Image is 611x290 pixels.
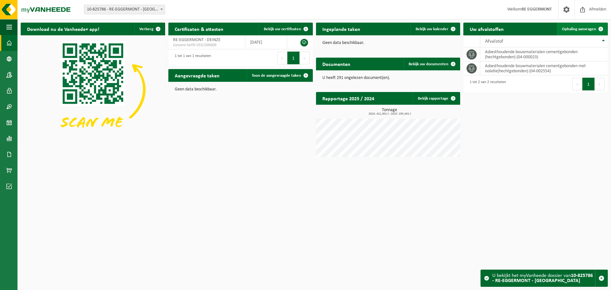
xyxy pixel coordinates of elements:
[277,52,287,64] button: Previous
[168,69,226,81] h2: Aangevraagde taken
[175,87,306,92] p: Geen data beschikbaar.
[557,23,607,35] a: Ophaling aanvragen
[84,5,165,14] span: 10-825786 - RE-EGGERMONT - DEINZE
[168,23,230,35] h2: Certificaten & attesten
[582,78,595,90] button: 1
[21,35,165,144] img: Download de VHEPlus App
[416,27,448,31] span: Bekijk uw kalender
[316,58,357,70] h2: Documenten
[409,62,448,66] span: Bekijk uw documenten
[404,58,460,70] a: Bekijk uw documenten
[287,52,300,64] button: 1
[247,69,312,82] a: Toon de aangevraagde taken
[595,78,605,90] button: Next
[264,27,301,31] span: Bekijk uw certificaten
[322,41,454,45] p: Geen data beschikbaar.
[319,112,460,116] span: 2024: 421,901 t - 2025: 293,401 t
[134,23,165,35] button: Verberg
[259,23,312,35] a: Bekijk uw certificaten
[139,27,153,31] span: Verberg
[492,270,595,286] div: U bekijkt het myVanheede dossier van
[492,273,593,283] strong: 10-825786 - RE-EGGERMONT - [GEOGRAPHIC_DATA]
[245,35,287,49] td: [DATE]
[21,23,106,35] h2: Download nu de Vanheede+ app!
[413,92,460,105] a: Bekijk rapportage
[485,39,503,44] span: Afvalstof
[463,23,510,35] h2: Uw afvalstoffen
[173,43,240,48] span: Consent-SelfD-VEG2300009
[319,108,460,116] h3: Tonnage
[480,47,608,61] td: asbesthoudende bouwmaterialen cementgebonden (hechtgebonden) (04-000023)
[316,23,367,35] h2: Ingeplande taken
[172,51,211,65] div: 1 tot 1 van 1 resultaten
[316,92,381,104] h2: Rapportage 2025 / 2024
[173,38,221,42] span: RE-EGGERMONT - DEINZE
[411,23,460,35] a: Bekijk uw kalender
[522,7,552,12] strong: RE EGGERMONT
[252,74,301,78] span: Toon de aangevraagde taken
[572,78,582,90] button: Previous
[480,61,608,75] td: asbesthoudende bouwmaterialen cementgebonden met isolatie(hechtgebonden) (04-002554)
[467,77,506,91] div: 1 tot 2 van 2 resultaten
[322,76,454,80] p: U heeft 291 ongelezen document(en).
[562,27,596,31] span: Ophaling aanvragen
[300,52,310,64] button: Next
